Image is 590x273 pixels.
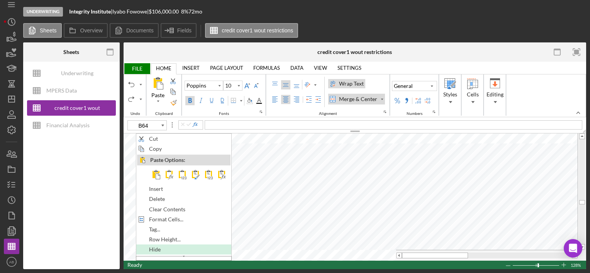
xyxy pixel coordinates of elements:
[177,169,188,180] div: Paste Value
[216,169,228,180] div: Formula & Formatting
[149,226,169,233] span: Tag...
[203,169,215,180] div: Values & Formatting
[164,169,175,180] div: Paste Formula
[149,236,190,243] span: Row Height...
[136,256,232,261] div: ˅
[149,196,174,202] span: Delete
[149,206,194,212] span: Clear Contents
[564,239,582,258] div: Open Intercom Messenger
[149,136,167,142] span: Cut
[149,146,171,152] span: Copy
[150,157,194,163] span: Paste Options:
[151,169,162,180] div: Paste All
[149,246,170,253] span: Hide
[190,169,202,180] div: Paste Formatting
[149,186,172,192] span: Insert
[149,216,192,222] span: Format Cells...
